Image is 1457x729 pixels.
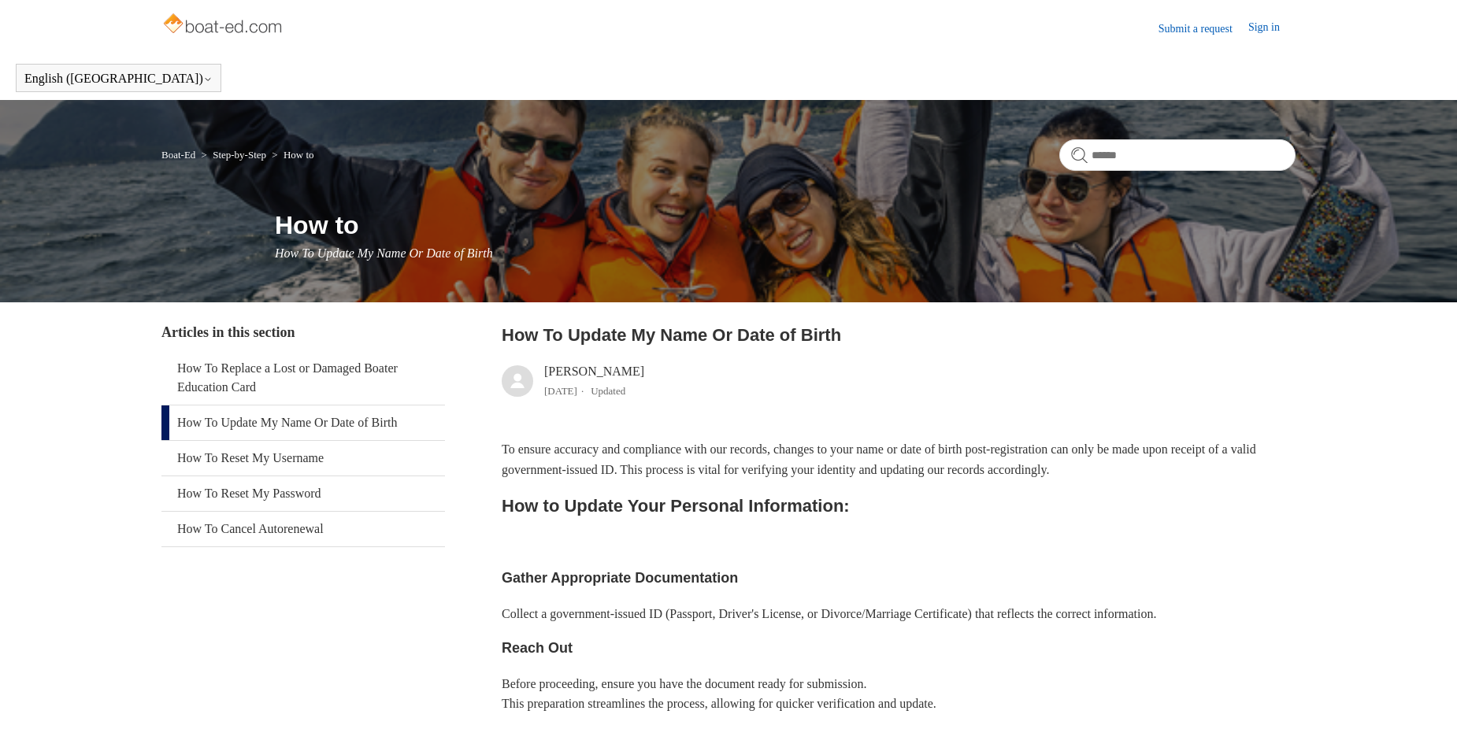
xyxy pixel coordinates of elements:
[502,637,1296,660] h3: Reach Out
[161,324,295,340] span: Articles in this section
[1248,19,1296,38] a: Sign in
[161,512,445,546] a: How To Cancel Autorenewal
[161,149,195,161] a: Boat-Ed
[161,9,287,41] img: Boat-Ed Help Center home page
[284,149,314,161] a: How to
[24,72,213,86] button: English ([GEOGRAPHIC_DATA])
[161,149,198,161] li: Boat-Ed
[161,405,445,440] a: How To Update My Name Or Date of Birth
[502,604,1296,624] p: Collect a government-issued ID (Passport, Driver's License, or Divorce/Marriage Certificate) that...
[198,149,269,161] li: Step-by-Step
[502,439,1296,479] p: To ensure accuracy and compliance with our records, changes to your name or date of birth post-re...
[502,492,1296,520] h2: How to Update Your Personal Information:
[161,351,445,405] a: How To Replace a Lost or Damaged Boater Education Card
[544,362,644,400] div: [PERSON_NAME]
[161,441,445,476] a: How To Reset My Username
[275,246,493,260] span: How To Update My Name Or Date of Birth
[502,567,1296,590] h3: Gather Appropriate Documentation
[1159,20,1248,37] a: Submit a request
[269,149,313,161] li: How to
[161,476,445,511] a: How To Reset My Password
[213,149,266,161] a: Step-by-Step
[275,206,1296,244] h1: How to
[1059,139,1296,171] input: Search
[502,674,1296,714] p: Before proceeding, ensure you have the document ready for submission. This preparation streamline...
[591,385,625,397] li: Updated
[502,322,1296,348] h2: How To Update My Name Or Date of Birth
[544,385,577,397] time: 04/08/2025, 12:33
